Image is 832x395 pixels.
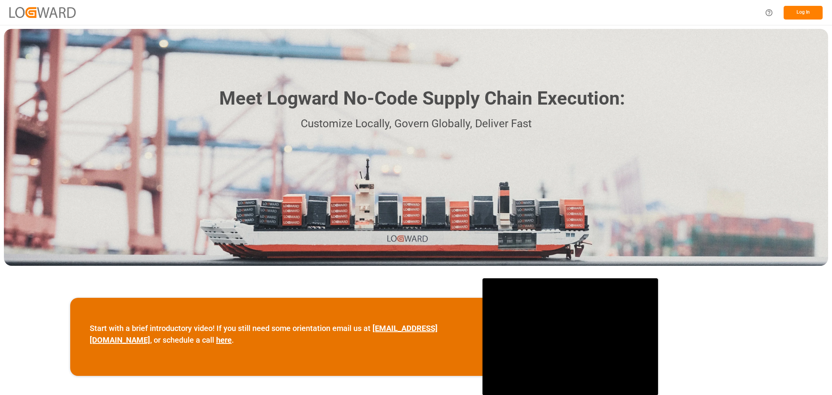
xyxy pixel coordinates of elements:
button: Log In [784,6,823,20]
p: Customize Locally, Govern Globally, Deliver Fast [208,115,625,133]
a: here [216,335,232,345]
p: Start with a brief introductory video! If you still need some orientation email us at , or schedu... [90,322,463,346]
button: Help Center [760,4,778,21]
img: Logward_new_orange.png [9,7,76,18]
h1: Meet Logward No-Code Supply Chain Execution: [219,85,625,112]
